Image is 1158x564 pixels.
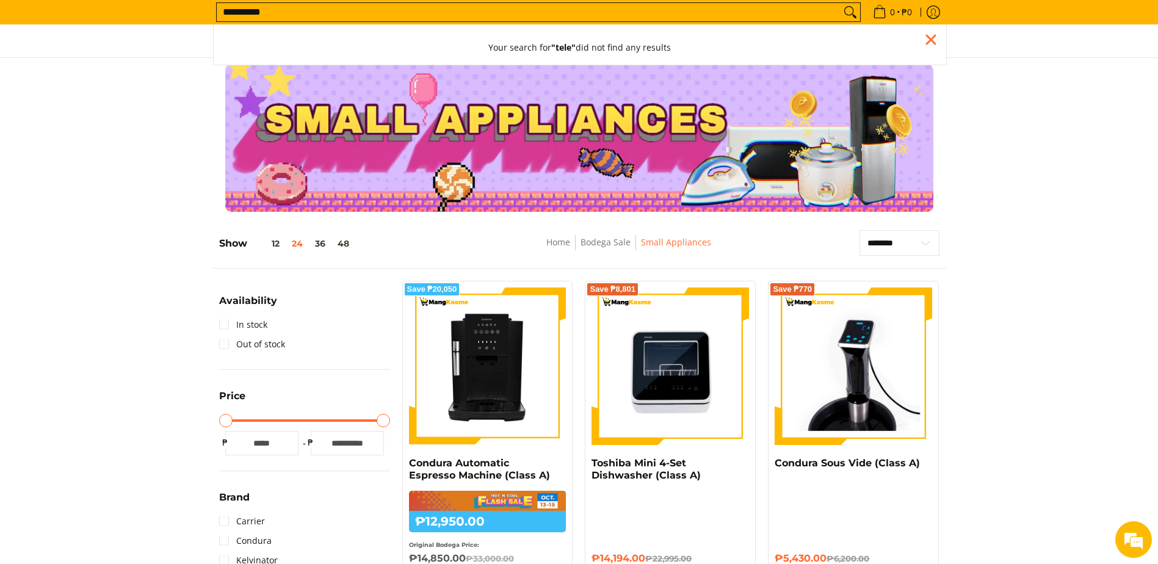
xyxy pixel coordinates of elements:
summary: Open [219,296,277,315]
span: Save ₱770 [773,286,812,293]
a: Small Appliances [641,236,711,248]
em: Submit [179,376,222,392]
a: Carrier [219,512,265,531]
del: ₱33,000.00 [466,554,514,563]
span: • [869,5,916,19]
img: Condura Automatic Espresso Machine (Class A) [409,287,566,445]
button: 48 [331,239,355,248]
del: ₱6,200.00 [827,554,869,563]
a: In stock [219,315,267,334]
img: Toshiba Mini 4-Set Dishwasher (Class A) [592,287,749,445]
button: Search [841,3,860,21]
span: ₱ [219,436,231,449]
a: Condura Automatic Espresso Machine (Class A) [409,457,550,481]
div: Leave a message [63,68,205,84]
span: Price [219,391,245,401]
a: Toshiba Mini 4-Set Dishwasher (Class A) [592,457,701,481]
span: ₱ [305,436,317,449]
textarea: Type your message and click 'Submit' [6,333,233,376]
a: Out of stock [219,334,285,354]
button: 36 [309,239,331,248]
img: Condura Sous Vide (Class A) [775,287,932,445]
a: Condura [219,531,272,551]
span: Availability [219,296,277,306]
h5: Show [219,237,355,250]
del: ₱22,995.00 [645,554,692,563]
span: We are offline. Please leave us a message. [26,154,213,277]
summary: Open [219,391,245,410]
button: 24 [286,239,309,248]
a: Bodega Sale [581,236,631,248]
button: Your search for"tele"did not find any results [476,31,683,65]
span: Brand [219,493,250,502]
span: ₱0 [900,8,914,16]
div: Minimize live chat window [200,6,230,35]
summary: Open [219,493,250,512]
small: Original Bodega Price: [409,541,479,548]
button: 12 [247,239,286,248]
span: 0 [888,8,897,16]
nav: Breadcrumbs [461,235,797,262]
div: Close pop up [922,31,940,49]
span: Save ₱8,801 [590,286,635,293]
h6: ₱12,950.00 [409,511,566,532]
a: Home [546,236,570,248]
span: Save ₱20,050 [407,286,457,293]
a: Condura Sous Vide (Class A) [775,457,920,469]
strong: "tele" [551,42,576,53]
